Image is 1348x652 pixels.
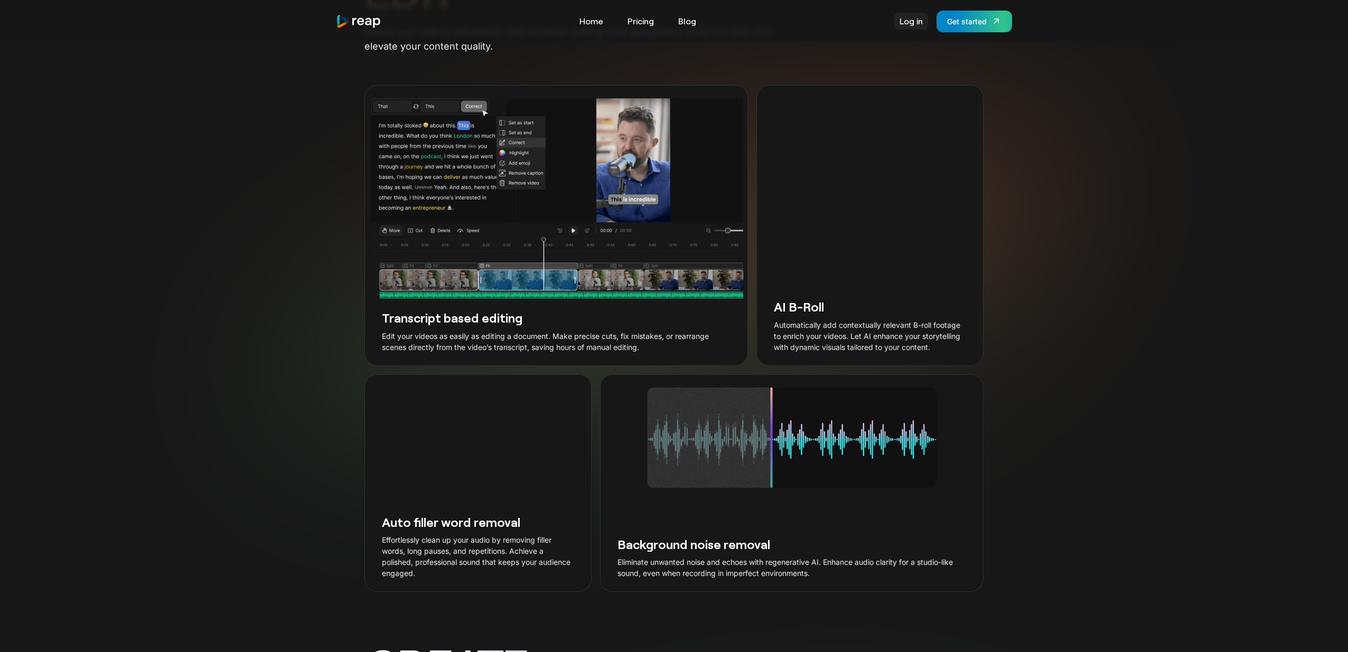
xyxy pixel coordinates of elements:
[382,309,731,326] h3: Transcript based editing
[382,330,731,353] p: Edit your videos as easily as editing a document. Make precise cuts, fix mistakes, or rearrange s...
[937,11,1012,32] a: Get started
[370,98,743,299] img: Transcript based editing
[382,514,574,530] h3: Auto filler word removal
[894,13,928,30] a: Log in
[774,319,966,353] p: Automatically add contextually relevant B-roll footage to enrich your videos. Let AI enhance your...
[336,14,381,29] a: home
[622,13,659,30] a: Pricing
[617,536,966,552] h3: Background noise removal
[774,298,966,315] h3: AI B-Roll
[947,16,987,27] div: Get started
[673,13,701,30] a: Blog
[365,388,591,500] video: Your browser does not support the video tag.
[574,13,609,30] a: Home
[757,98,983,211] video: Your browser does not support the video tag.
[624,388,960,488] img: Background noise removal
[382,534,574,579] p: Effortlessly clean up your audio by removing filler words, long pauses, and repetitions. Achieve ...
[617,556,966,579] p: Eliminate unwanted noise and echoes with regenerative AI. Enhance audio clarity for a studio-like...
